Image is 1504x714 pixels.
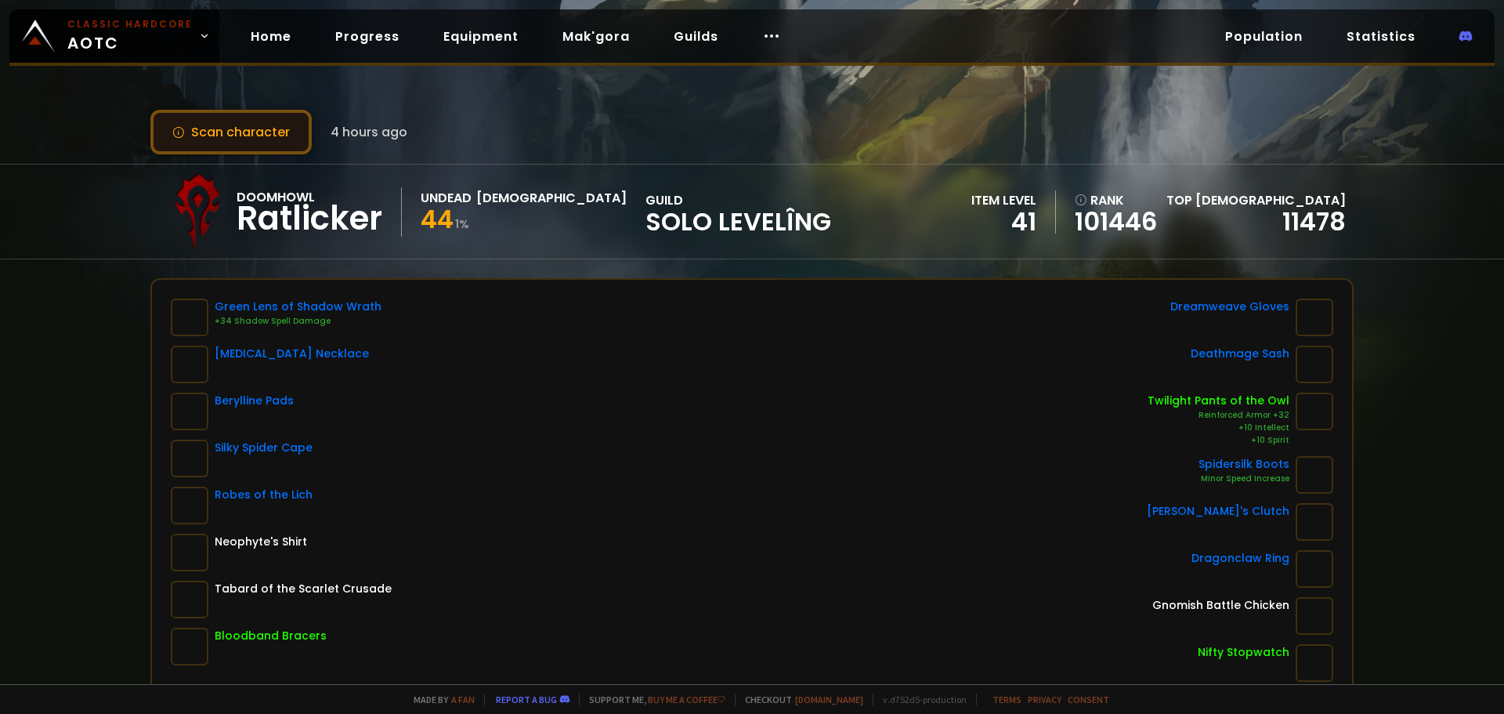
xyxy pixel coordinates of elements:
div: Nifty Stopwatch [1198,644,1289,661]
span: [DEMOGRAPHIC_DATA] [1195,191,1346,209]
div: Silky Spider Cape [215,440,313,456]
div: [MEDICAL_DATA] Necklace [215,346,369,362]
a: 11478 [1282,204,1346,239]
img: item-6693 [1296,503,1333,541]
div: item level [971,190,1036,210]
div: Robes of the Lich [215,487,313,503]
a: Classic HardcoreAOTC [9,9,219,63]
img: item-10725 [1296,597,1333,635]
small: 1 % [455,216,469,232]
a: Guilds [661,20,731,53]
div: Ratlicker [237,207,382,230]
span: Solo Levelîng [645,210,831,234]
div: Berylline Pads [215,393,294,409]
div: +10 Spirit [1148,434,1289,447]
a: Population [1213,20,1315,53]
div: Neophyte's Shirt [215,534,307,550]
img: item-10711 [171,346,208,383]
img: item-11469 [171,628,208,665]
a: Report a bug [496,694,557,705]
small: Classic Hardcore [67,17,193,31]
span: Support me, [579,694,725,705]
a: Statistics [1334,20,1428,53]
a: Consent [1068,694,1109,705]
span: v. d752d5 - production [873,694,967,705]
a: Terms [992,694,1021,705]
img: item-23192 [171,581,208,618]
div: Gnomish Battle Chicken [1152,597,1289,614]
img: item-4197 [171,393,208,430]
div: rank [1075,190,1157,210]
button: Scan character [150,110,312,154]
a: [DOMAIN_NAME] [795,694,863,705]
img: item-10504 [171,299,208,336]
img: item-10776 [171,440,208,477]
img: item-10019 [1296,299,1333,336]
a: Privacy [1028,694,1061,705]
span: Made by [404,694,475,705]
img: item-10710 [1296,550,1333,588]
div: Twilight Pants of the Owl [1148,393,1289,409]
a: 101446 [1075,210,1157,234]
a: a fan [451,694,475,705]
img: item-10762 [171,487,208,524]
div: +34 Shadow Spell Damage [215,315,381,328]
div: Deathmage Sash [1191,346,1289,362]
div: Bloodband Bracers [215,628,327,644]
div: Dragonclaw Ring [1191,550,1289,567]
div: Tabard of the Scarlet Crusade [215,581,392,597]
span: 44 [421,201,454,237]
div: guild [645,190,831,234]
span: AOTC [67,17,193,55]
img: item-2820 [1296,644,1333,682]
div: Top [1166,190,1346,210]
div: Minor Speed Increase [1198,473,1289,485]
div: Reinforced Armor +32 [1148,409,1289,422]
div: Green Lens of Shadow Wrath [215,299,381,315]
div: [PERSON_NAME]'s Clutch [1147,503,1289,520]
a: Home [238,20,304,53]
img: item-4320 [1296,456,1333,494]
div: 41 [971,210,1036,234]
div: Doomhowl [237,187,382,207]
a: Buy me a coffee [648,694,725,705]
img: item-10771 [1296,346,1333,383]
a: Progress [323,20,412,53]
span: Checkout [735,694,863,705]
div: Undead [421,188,472,208]
img: item-7431 [1296,393,1333,430]
div: Dreamweave Gloves [1170,299,1289,315]
a: Equipment [431,20,531,53]
a: Mak'gora [550,20,642,53]
div: Spidersilk Boots [1198,456,1289,473]
span: 4 hours ago [331,122,407,142]
div: [DEMOGRAPHIC_DATA] [476,188,627,208]
div: +10 Intellect [1148,422,1289,434]
img: item-53 [171,534,208,571]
